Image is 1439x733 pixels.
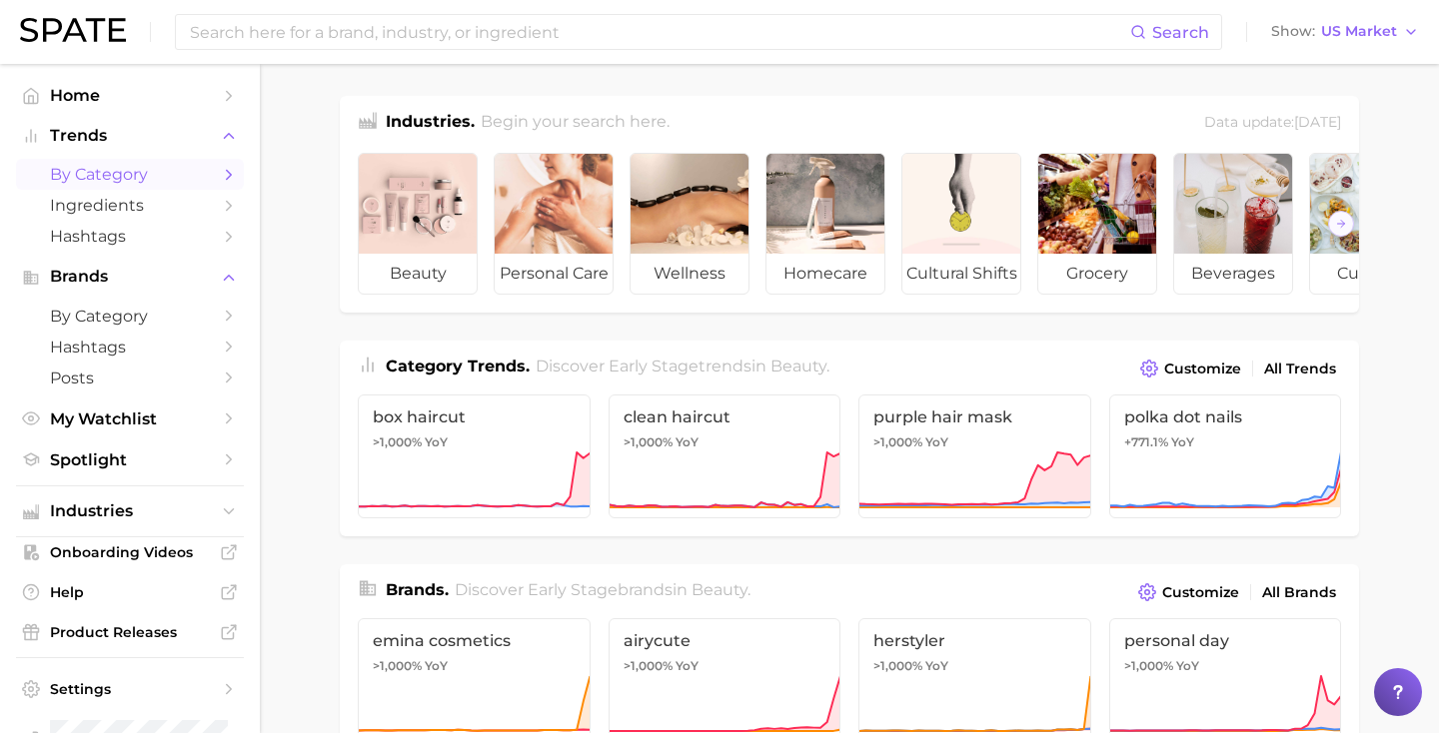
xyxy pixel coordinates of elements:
[50,227,210,246] span: Hashtags
[873,407,1076,426] span: purple hair mask
[50,409,210,428] span: My Watchlist
[692,580,747,599] span: beauty
[536,357,829,375] span: Discover Early Stage trends in .
[358,153,478,295] a: beauty
[373,658,422,673] span: >1,000%
[858,394,1091,518] a: purple hair mask>1,000% YoY
[50,127,210,145] span: Trends
[1174,254,1292,294] span: beverages
[50,450,210,469] span: Spotlight
[188,15,1130,49] input: Search here for a brand, industry, or ingredient
[16,262,244,292] button: Brands
[373,631,576,650] span: emina cosmetics
[624,434,673,449] span: >1,000%
[16,617,244,647] a: Product Releases
[373,407,576,426] span: box haircut
[20,18,126,42] img: SPATE
[1257,579,1341,606] a: All Brands
[1135,355,1246,382] button: Customize
[50,543,210,561] span: Onboarding Videos
[16,363,244,393] a: Posts
[50,165,210,184] span: by Category
[1162,584,1239,601] span: Customize
[1152,23,1209,42] span: Search
[873,434,922,449] span: >1,000%
[16,121,244,151] button: Trends
[1133,578,1244,606] button: Customize
[386,357,530,375] span: Category Trends .
[770,357,826,375] span: beauty
[676,658,699,674] span: YoY
[1262,584,1336,601] span: All Brands
[373,434,422,449] span: >1,000%
[50,583,210,601] span: Help
[631,254,748,294] span: wellness
[901,153,1021,295] a: cultural shifts
[386,580,449,599] span: Brands .
[50,307,210,326] span: by Category
[624,631,826,650] span: airycute
[16,403,244,434] a: My Watchlist
[455,580,750,599] span: Discover Early Stage brands in .
[765,153,885,295] a: homecare
[1204,110,1341,137] div: Data update: [DATE]
[50,86,210,105] span: Home
[1173,153,1293,295] a: beverages
[1321,26,1397,37] span: US Market
[1176,658,1199,674] span: YoY
[425,434,448,450] span: YoY
[16,674,244,704] a: Settings
[1171,434,1194,450] span: YoY
[16,577,244,607] a: Help
[1259,356,1341,382] a: All Trends
[609,394,841,518] a: clean haircut>1,000% YoY
[50,196,210,215] span: Ingredients
[1164,361,1241,377] span: Customize
[386,110,475,137] h1: Industries.
[1266,19,1424,45] button: ShowUS Market
[16,496,244,526] button: Industries
[1038,254,1156,294] span: grocery
[1264,361,1336,377] span: All Trends
[1309,153,1429,295] a: culinary
[359,254,477,294] span: beauty
[1037,153,1157,295] a: grocery
[1271,26,1315,37] span: Show
[16,190,244,221] a: Ingredients
[624,658,673,673] span: >1,000%
[50,268,210,286] span: Brands
[1124,631,1327,650] span: personal day
[624,407,826,426] span: clean haircut
[50,338,210,357] span: Hashtags
[16,221,244,252] a: Hashtags
[494,153,614,295] a: personal care
[50,502,210,520] span: Industries
[902,254,1020,294] span: cultural shifts
[50,368,210,387] span: Posts
[16,301,244,332] a: by Category
[1124,407,1327,426] span: polka dot nails
[16,444,244,475] a: Spotlight
[425,658,448,674] span: YoY
[16,159,244,190] a: by Category
[676,434,699,450] span: YoY
[873,658,922,673] span: >1,000%
[630,153,749,295] a: wellness
[1124,658,1173,673] span: >1,000%
[1310,254,1428,294] span: culinary
[873,631,1076,650] span: herstyler
[1109,394,1342,518] a: polka dot nails+771.1% YoY
[925,658,948,674] span: YoY
[925,434,948,450] span: YoY
[1328,211,1354,237] button: Scroll Right
[766,254,884,294] span: homecare
[481,110,670,137] h2: Begin your search here.
[50,623,210,641] span: Product Releases
[16,80,244,111] a: Home
[50,680,210,698] span: Settings
[358,394,591,518] a: box haircut>1,000% YoY
[16,537,244,567] a: Onboarding Videos
[1124,434,1168,449] span: +771.1%
[495,254,613,294] span: personal care
[16,332,244,363] a: Hashtags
